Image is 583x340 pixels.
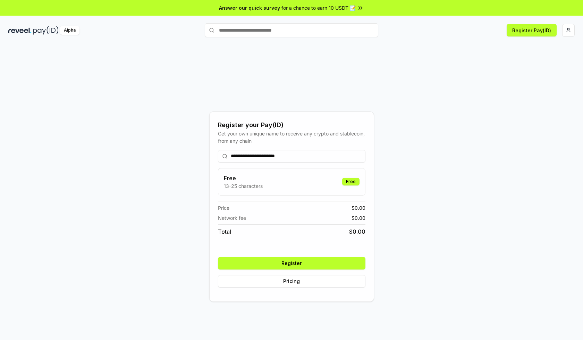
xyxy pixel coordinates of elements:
button: Register [218,257,365,269]
span: Network fee [218,214,246,222]
img: pay_id [33,26,59,35]
button: Pricing [218,275,365,288]
div: Free [342,178,360,185]
span: Answer our quick survey [219,4,280,11]
span: $ 0.00 [349,227,365,236]
div: Get your own unique name to receive any crypto and stablecoin, from any chain [218,130,365,144]
p: 13-25 characters [224,182,263,190]
span: for a chance to earn 10 USDT 📝 [281,4,356,11]
span: $ 0.00 [352,214,365,222]
img: reveel_dark [8,26,32,35]
span: $ 0.00 [352,204,365,212]
span: Price [218,204,229,212]
h3: Free [224,174,263,182]
button: Register Pay(ID) [507,24,557,36]
span: Total [218,227,231,236]
div: Alpha [60,26,79,35]
div: Register your Pay(ID) [218,120,365,130]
